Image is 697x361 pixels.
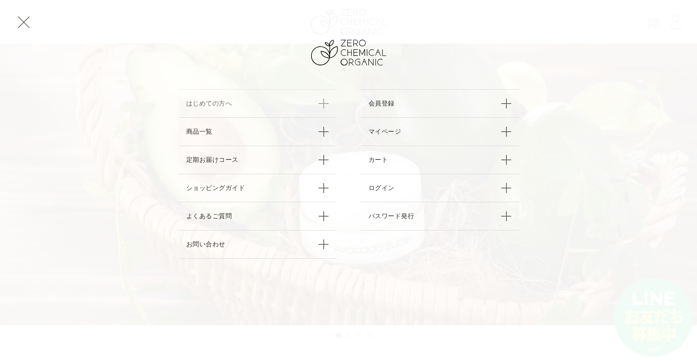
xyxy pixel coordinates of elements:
img: ZERO CHEMICAL ORGANIC [311,40,386,65]
a: はじめての方へ [178,89,337,117]
a: 会員登録 [361,89,519,117]
a: よくあるご質問 [178,202,337,230]
a: お問い合わせ [178,230,337,259]
a: 定期お届けコース [178,146,337,174]
a: ショッピングガイド [178,174,337,202]
a: パスワード発行 [361,202,519,230]
a: ログイン [361,174,519,202]
a: マイページ [361,117,519,146]
a: 商品一覧 [178,117,337,146]
a: カート [361,146,519,174]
